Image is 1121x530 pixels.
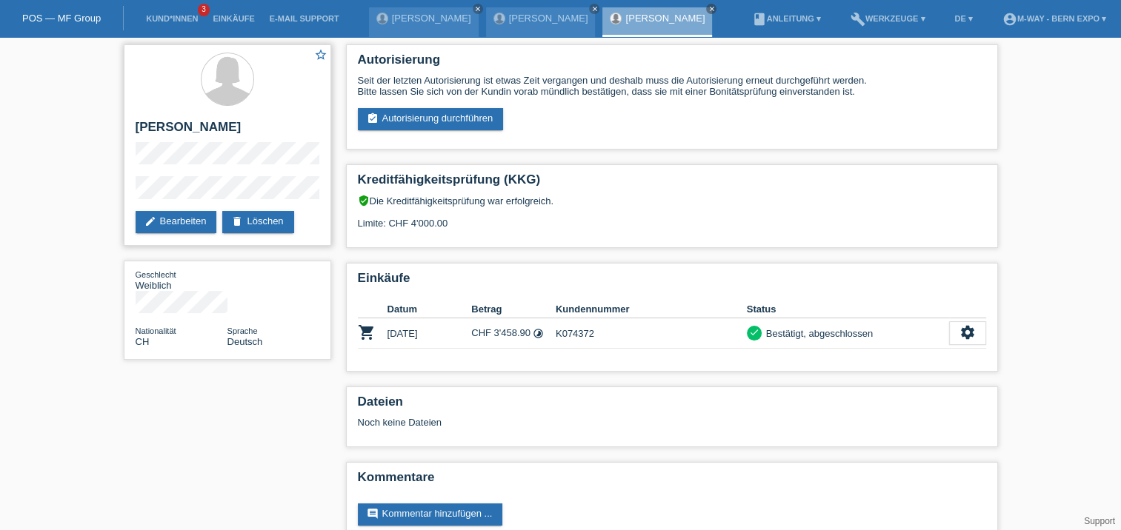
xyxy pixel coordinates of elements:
[367,113,379,124] i: assignment_turned_in
[851,12,865,27] i: build
[136,120,319,142] h2: [PERSON_NAME]
[843,14,933,23] a: buildWerkzeuge ▾
[358,417,811,428] div: Noch keine Dateien
[591,5,598,13] i: close
[474,5,482,13] i: close
[752,12,767,27] i: book
[995,14,1114,23] a: account_circlem-way - Bern Expo ▾
[314,48,327,61] i: star_border
[358,395,986,417] h2: Dateien
[533,328,544,339] i: Fixe Raten (24 Raten)
[205,14,262,23] a: Einkäufe
[314,48,327,64] a: star_border
[708,5,715,13] i: close
[231,215,243,227] i: delete
[358,503,503,526] a: commentKommentar hinzufügen ...
[262,14,347,23] a: E-Mail Support
[747,301,949,318] th: Status
[556,318,747,349] td: K074372
[358,195,370,207] i: verified_user
[473,4,483,14] a: close
[358,271,986,293] h2: Einkäufe
[227,336,263,347] span: Deutsch
[509,13,588,24] a: [PERSON_NAME]
[471,301,556,318] th: Betrag
[762,326,874,341] div: Bestätigt, abgeschlossen
[358,323,376,341] i: POSP00015759
[227,326,258,335] span: Sprache
[358,75,986,97] div: Seit der letzten Autorisierung ist etwas Zeit vergangen und deshalb muss die Autorisierung erneut...
[471,318,556,349] td: CHF 3'458.90
[222,211,293,233] a: deleteLöschen
[358,172,986,195] h2: Kreditfähigkeitsprüfung (KKG)
[1002,12,1017,27] i: account_circle
[589,4,599,14] a: close
[959,324,976,341] i: settings
[392,13,471,24] a: [PERSON_NAME]
[136,326,176,335] span: Nationalität
[387,318,472,349] td: [DATE]
[139,14,205,23] a: Kund*innen
[22,13,101,24] a: POS — MF Group
[136,269,227,291] div: Weiblich
[745,14,828,23] a: bookAnleitung ▾
[387,301,472,318] th: Datum
[136,211,217,233] a: editBearbeiten
[136,270,176,279] span: Geschlecht
[358,53,986,75] h2: Autorisierung
[556,301,747,318] th: Kundennummer
[1084,516,1115,526] a: Support
[367,508,379,520] i: comment
[144,215,156,227] i: edit
[749,327,759,338] i: check
[136,336,150,347] span: Schweiz
[947,14,979,23] a: DE ▾
[706,4,716,14] a: close
[358,108,504,130] a: assignment_turned_inAutorisierung durchführen
[625,13,705,24] a: [PERSON_NAME]
[358,195,986,240] div: Die Kreditfähigkeitsprüfung war erfolgreich. Limite: CHF 4'000.00
[198,4,210,16] span: 3
[358,470,986,492] h2: Kommentare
